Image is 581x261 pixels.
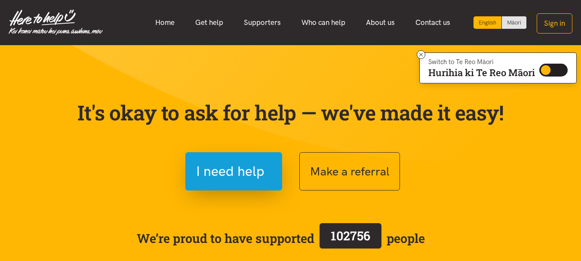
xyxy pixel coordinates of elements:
[356,13,405,32] a: About us
[537,13,572,34] button: Sign in
[473,16,502,29] div: Current language
[9,9,103,35] img: Home
[234,13,291,32] a: Supporters
[196,160,264,182] span: I need help
[145,13,185,32] a: Home
[331,227,370,244] span: 102756
[185,13,234,32] a: Get help
[405,13,461,32] a: Contact us
[137,221,425,255] span: We’re proud to have supported people
[185,152,282,190] button: I need help
[502,16,526,29] a: Switch to Te Reo Māori
[314,221,387,255] a: 102756
[473,16,527,29] div: Language toggle
[428,69,535,77] p: Hurihia ki Te Reo Māori
[291,13,356,32] a: Who can help
[299,152,400,190] button: Make a referral
[76,100,506,125] p: It's okay to ask for help — we've made it easy!
[428,59,535,64] p: Switch to Te Reo Māori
